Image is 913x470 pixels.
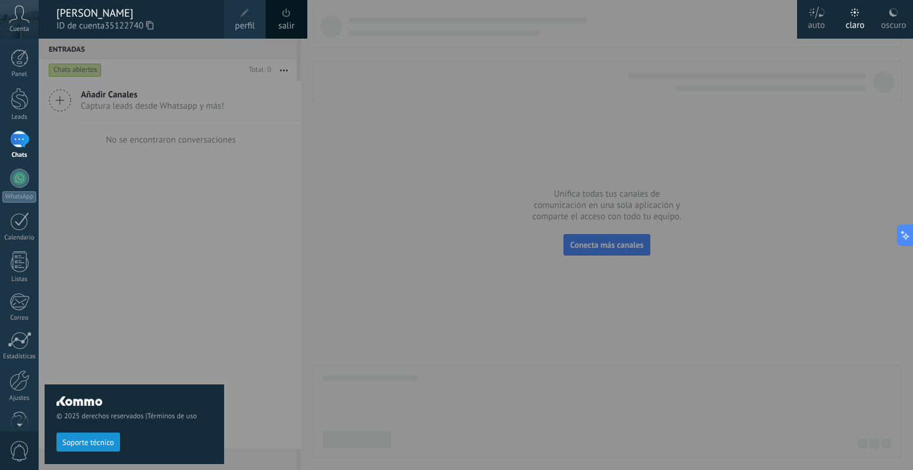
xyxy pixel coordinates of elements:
[62,439,114,447] span: Soporte técnico
[2,234,37,242] div: Calendario
[2,276,37,283] div: Listas
[2,191,36,203] div: WhatsApp
[2,395,37,402] div: Ajustes
[846,8,865,39] div: claro
[56,412,212,421] span: © 2025 derechos reservados |
[10,26,29,33] span: Cuenta
[2,113,37,121] div: Leads
[105,20,153,33] span: 35122740
[2,152,37,159] div: Chats
[2,353,37,361] div: Estadísticas
[56,20,212,33] span: ID de cuenta
[2,314,37,322] div: Correo
[808,8,825,39] div: auto
[235,20,254,33] span: perfil
[278,20,294,33] a: salir
[147,412,197,421] a: Términos de uso
[881,8,906,39] div: oscuro
[2,71,37,78] div: Panel
[56,437,120,446] a: Soporte técnico
[56,7,212,20] div: [PERSON_NAME]
[56,433,120,452] button: Soporte técnico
